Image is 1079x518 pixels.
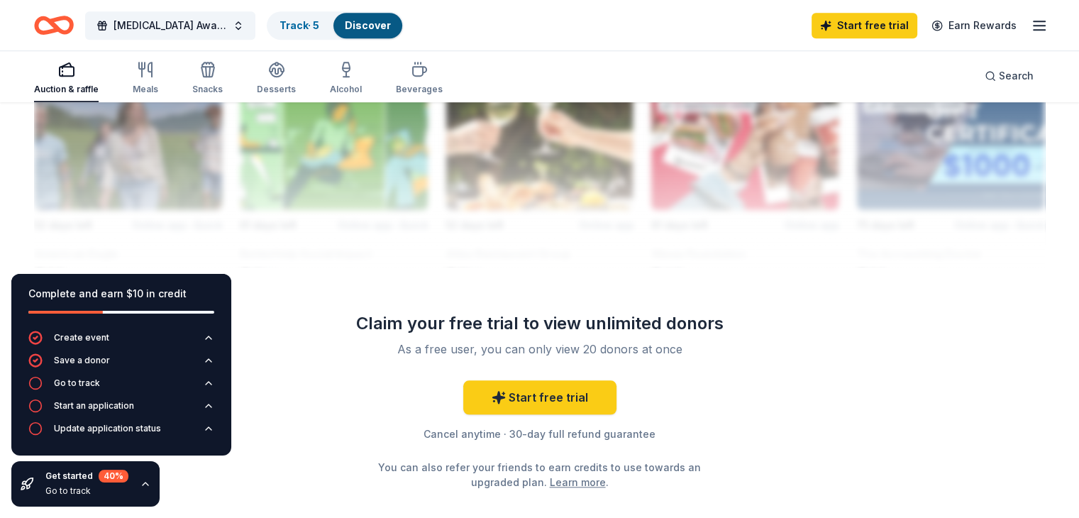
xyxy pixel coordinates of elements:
[192,55,223,102] button: Snacks
[133,84,158,95] div: Meals
[396,55,443,102] button: Beverages
[550,475,606,490] a: Learn more
[257,84,296,95] div: Desserts
[375,460,704,490] div: You can also refer your friends to earn credits to use towards an upgraded plan. .
[192,84,223,95] div: Snacks
[999,67,1034,84] span: Search
[353,341,727,358] div: As a free user, you can only view 20 donors at once
[99,470,128,483] div: 40 %
[28,285,214,302] div: Complete and earn $10 in credit
[28,353,214,376] button: Save a donor
[54,332,109,343] div: Create event
[34,9,74,42] a: Home
[85,11,255,40] button: [MEDICAL_DATA] Awareness and Education Fundraiser
[34,55,99,102] button: Auction & raffle
[396,84,443,95] div: Beverages
[330,55,362,102] button: Alcohol
[28,376,214,399] button: Go to track
[54,423,161,434] div: Update application status
[336,312,744,335] div: Claim your free trial to view unlimited donors
[280,19,319,31] a: Track· 5
[923,13,1025,38] a: Earn Rewards
[812,13,917,38] a: Start free trial
[133,55,158,102] button: Meals
[28,399,214,421] button: Start an application
[34,84,99,95] div: Auction & raffle
[330,84,362,95] div: Alcohol
[28,421,214,444] button: Update application status
[463,380,616,414] a: Start free trial
[336,426,744,443] div: Cancel anytime · 30-day full refund guarantee
[45,485,128,497] div: Go to track
[28,331,214,353] button: Create event
[54,378,100,389] div: Go to track
[257,55,296,102] button: Desserts
[114,17,227,34] span: [MEDICAL_DATA] Awareness and Education Fundraiser
[54,400,134,412] div: Start an application
[267,11,404,40] button: Track· 5Discover
[54,355,110,366] div: Save a donor
[345,19,391,31] a: Discover
[973,62,1045,90] button: Search
[45,470,128,483] div: Get started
